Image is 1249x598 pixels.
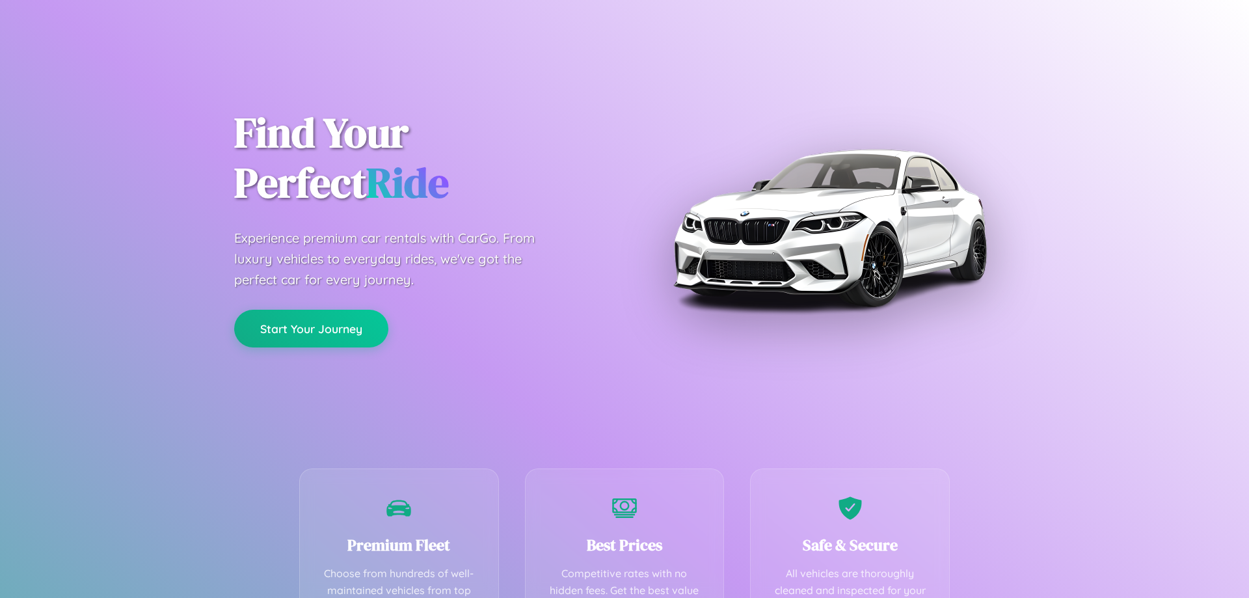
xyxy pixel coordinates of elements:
[234,228,559,290] p: Experience premium car rentals with CarGo. From luxury vehicles to everyday rides, we've got the ...
[667,65,992,390] img: Premium BMW car rental vehicle
[319,534,479,556] h3: Premium Fleet
[770,534,930,556] h3: Safe & Secure
[234,108,605,208] h1: Find Your Perfect
[366,154,449,211] span: Ride
[545,534,705,556] h3: Best Prices
[234,310,388,347] button: Start Your Journey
